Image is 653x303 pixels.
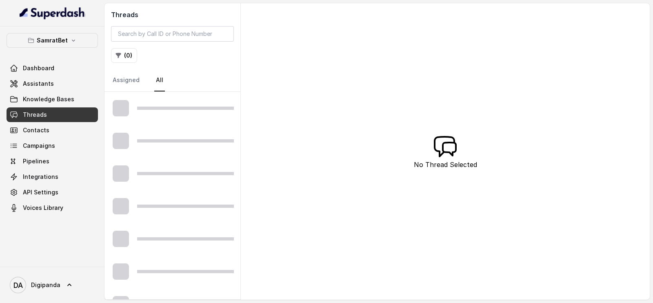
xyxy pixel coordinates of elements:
[111,10,234,20] h2: Threads
[7,274,98,296] a: Digipanda
[154,69,165,91] a: All
[23,157,49,165] span: Pipelines
[111,69,234,91] nav: Tabs
[7,169,98,184] a: Integrations
[23,64,54,72] span: Dashboard
[111,48,137,63] button: (0)
[7,154,98,169] a: Pipelines
[23,126,49,134] span: Contacts
[7,107,98,122] a: Threads
[23,111,47,119] span: Threads
[7,76,98,91] a: Assistants
[7,92,98,107] a: Knowledge Bases
[23,204,63,212] span: Voices Library
[23,142,55,150] span: Campaigns
[7,138,98,153] a: Campaigns
[7,33,98,48] button: SamratBet
[13,281,23,290] text: DA
[37,36,68,45] p: SamratBet
[23,80,54,88] span: Assistants
[111,26,234,42] input: Search by Call ID or Phone Number
[111,69,141,91] a: Assigned
[414,160,477,169] p: No Thread Selected
[23,95,74,103] span: Knowledge Bases
[31,281,60,289] span: Digipanda
[23,188,58,196] span: API Settings
[7,61,98,76] a: Dashboard
[7,185,98,200] a: API Settings
[23,173,58,181] span: Integrations
[7,201,98,215] a: Voices Library
[7,123,98,138] a: Contacts
[20,7,85,20] img: light.svg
